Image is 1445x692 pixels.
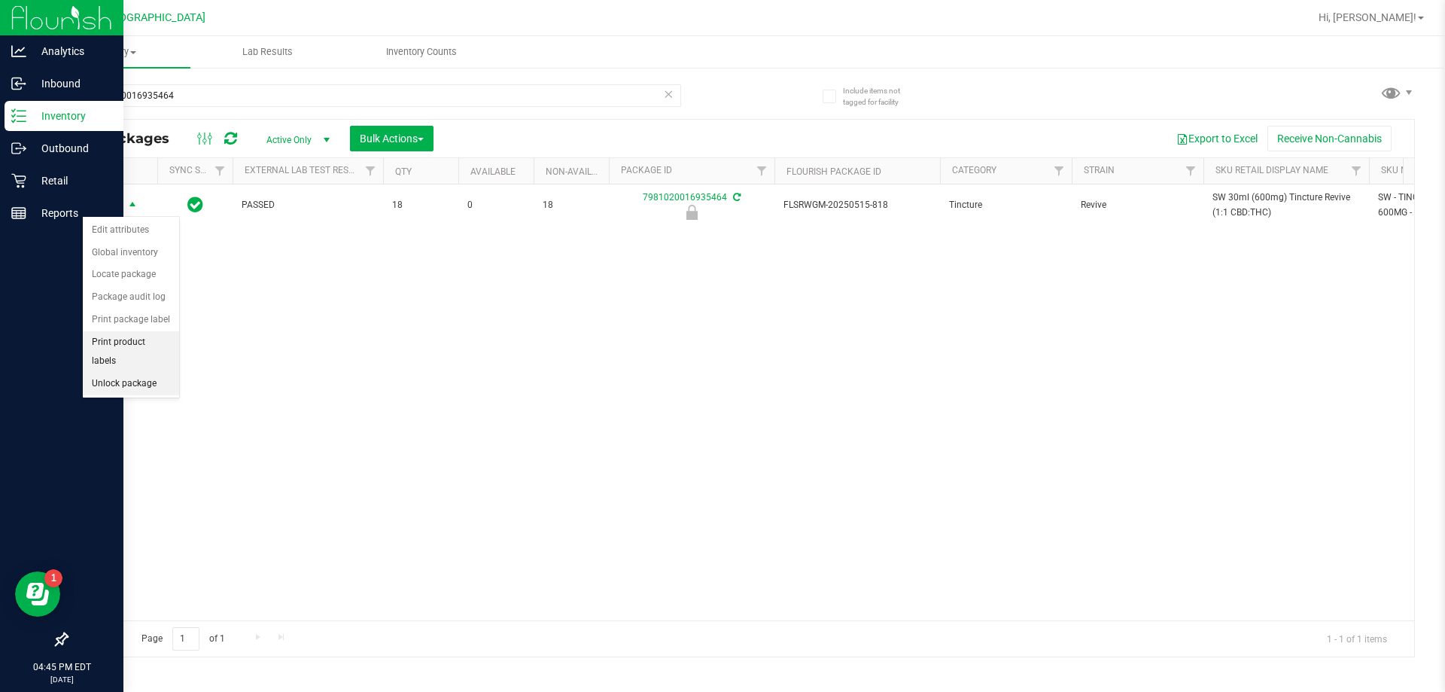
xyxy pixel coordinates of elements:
a: Sku Retail Display Name [1215,165,1328,175]
button: Bulk Actions [350,126,433,151]
p: Analytics [26,42,117,60]
a: Category [952,165,996,175]
a: SKU Name [1381,165,1426,175]
span: [GEOGRAPHIC_DATA] [102,11,205,24]
a: Filter [358,158,383,184]
inline-svg: Retail [11,173,26,188]
span: 1 - 1 of 1 items [1315,627,1399,650]
span: 18 [392,198,449,212]
button: Receive Non-Cannabis [1267,126,1392,151]
span: 18 [543,198,600,212]
inline-svg: Outbound [11,141,26,156]
span: Page of 1 [129,627,237,651]
li: Locate package [83,264,179,286]
span: Bulk Actions [360,133,424,145]
a: Qty [395,166,412,177]
p: Outbound [26,139,117,157]
span: SW 30ml (600mg) Tincture Revive (1:1 CBD:THC) [1212,191,1360,219]
span: select [123,195,142,216]
span: Sync from Compliance System [731,192,741,203]
p: [DATE] [7,674,117,685]
span: Lab Results [222,45,313,59]
a: Filter [1344,158,1369,184]
p: Retail [26,172,117,190]
span: PASSED [242,198,374,212]
span: Hi, [PERSON_NAME]! [1319,11,1416,23]
li: Print product labels [83,331,179,373]
a: Non-Available [546,166,613,177]
p: Reports [26,204,117,222]
a: Filter [208,158,233,184]
li: Package audit log [83,286,179,309]
p: Inventory [26,107,117,125]
inline-svg: Inbound [11,76,26,91]
a: Lab Results [190,36,345,68]
span: In Sync [187,194,203,215]
p: Inbound [26,75,117,93]
span: Include items not tagged for facility [843,85,918,108]
iframe: Resource center [15,572,60,617]
inline-svg: Reports [11,206,26,221]
div: Newly Received [607,205,777,220]
a: Sync Status [169,165,227,175]
span: Tincture [949,198,1063,212]
li: Unlock package [83,373,179,395]
inline-svg: Analytics [11,44,26,59]
a: Inventory Counts [345,36,499,68]
a: Filter [1179,158,1203,184]
span: All Packages [78,130,184,147]
a: External Lab Test Result [245,165,363,175]
li: Print package label [83,309,179,331]
a: 7981020016935464 [643,192,727,203]
button: Export to Excel [1167,126,1267,151]
a: Filter [1047,158,1072,184]
a: Flourish Package ID [786,166,881,177]
span: Inventory Counts [366,45,477,59]
iframe: Resource center unread badge [44,569,62,587]
span: FLSRWGM-20250515-818 [783,198,931,212]
a: Package ID [621,165,672,175]
input: Search Package ID, Item Name, SKU, Lot or Part Number... [66,84,681,107]
span: 0 [467,198,525,212]
span: Clear [663,84,674,104]
li: Global inventory [83,242,179,264]
a: Strain [1084,165,1115,175]
span: Revive [1081,198,1194,212]
a: Filter [750,158,774,184]
li: Edit attributes [83,219,179,242]
input: 1 [172,627,199,651]
a: Available [470,166,516,177]
inline-svg: Inventory [11,108,26,123]
p: 04:45 PM EDT [7,660,117,674]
